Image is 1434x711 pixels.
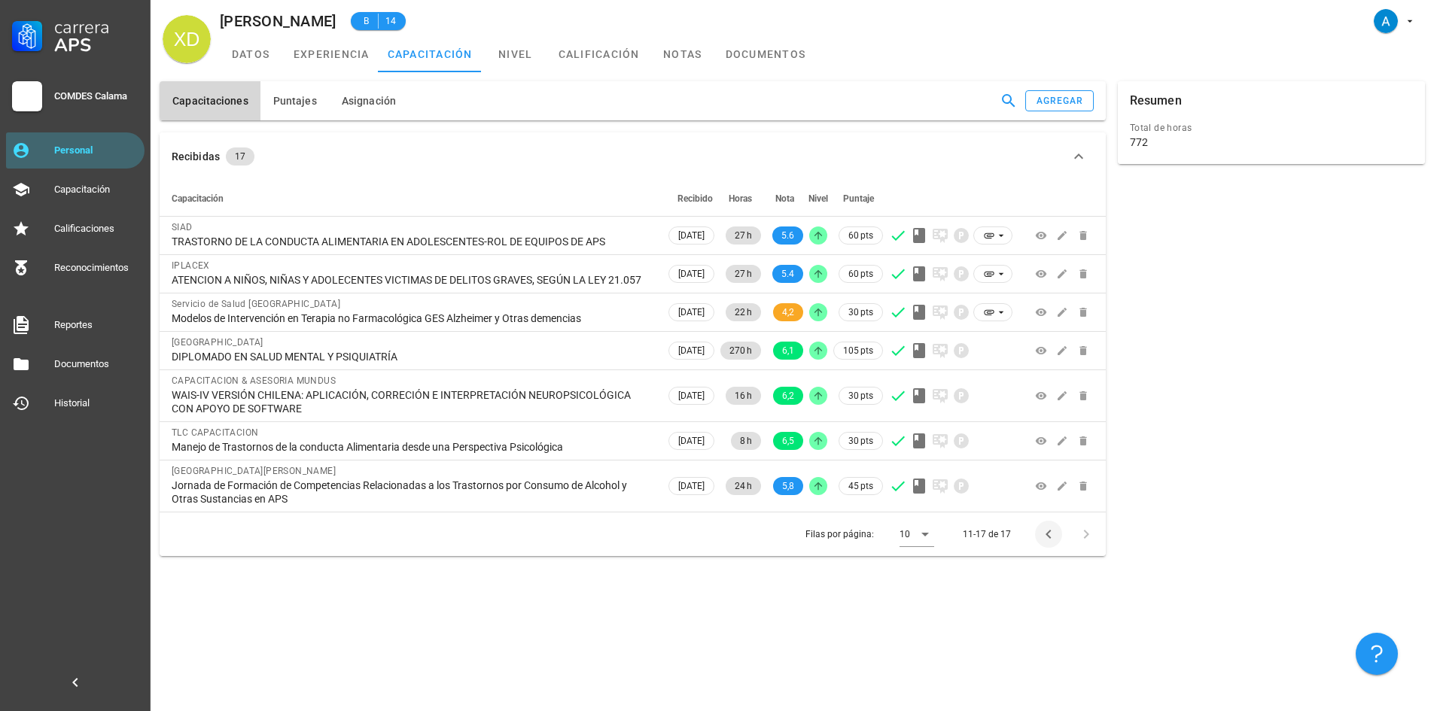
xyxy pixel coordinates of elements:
div: Total de horas [1130,120,1413,135]
span: Capacitación [172,193,224,204]
span: [DATE] [678,304,705,321]
div: [PERSON_NAME] [220,13,336,29]
span: 16 h [735,387,752,405]
div: ATENCION A NIÑOS, NIÑAS Y ADOLECENTES VICTIMAS DE DELITOS GRAVES, SEGÚN LA LEY 21.057 [172,273,653,287]
div: WAIS-IV VERSIÓN CHILENA: APLICACIÓN, CORRECIÓN E INTERPRETACIÓN NEUROPSICOLÓGICA CON APOYO DE SOF... [172,388,653,415]
button: agregar [1025,90,1093,111]
span: Servicio de Salud [GEOGRAPHIC_DATA] [172,299,340,309]
th: Puntaje [830,181,886,217]
a: Reportes [6,307,145,343]
div: Filas por página: [805,512,934,556]
span: Nivel [808,193,828,204]
div: Calificaciones [54,223,139,235]
div: agregar [1036,96,1084,106]
span: Nota [775,193,794,204]
div: Recibidas [172,148,220,165]
span: 105 pts [843,343,873,358]
span: [DATE] [678,342,705,359]
span: CAPACITACION & ASESORIA MUNDUS [172,375,336,386]
div: Carrera [54,18,139,36]
span: TLC CAPACITACION [172,427,258,438]
div: 11-17 de 17 [963,527,1011,541]
span: 22 h [735,303,752,321]
div: Reportes [54,319,139,331]
span: 30 pts [848,388,873,403]
a: Personal [6,132,145,169]
div: Capacitación [54,184,139,196]
span: 6,1 [782,342,794,360]
span: 5.6 [781,226,794,245]
span: Asignación [341,95,396,107]
a: documentos [717,36,815,72]
span: [GEOGRAPHIC_DATA] [172,337,263,348]
a: calificación [550,36,649,72]
a: Calificaciones [6,211,145,247]
span: IPLACEX [172,260,210,271]
div: DIPLOMADO EN SALUD MENTAL Y PSIQUIATRÍA [172,350,653,363]
span: Recibido [677,193,713,204]
span: Puntajes [272,95,317,107]
span: 30 pts [848,305,873,320]
span: 17 [235,147,245,166]
span: 4,2 [782,303,794,321]
a: datos [217,36,285,72]
th: Horas [717,181,764,217]
div: APS [54,36,139,54]
a: Documentos [6,346,145,382]
th: Recibido [665,181,717,217]
span: [DATE] [678,478,705,494]
span: 8 h [740,432,752,450]
span: 5,8 [782,477,794,495]
a: experiencia [285,36,379,72]
span: B [360,14,372,29]
a: notas [649,36,717,72]
span: [DATE] [678,387,705,404]
div: Manejo de Trastornos de la conducta Alimentaria desde una Perspectiva Psicológica [172,440,653,454]
span: Puntaje [843,193,874,204]
th: Nivel [806,181,830,217]
div: Jornada de Formación de Competencias Relacionadas a los Trastornos por Consumo de Alcohol y Otras... [172,479,653,506]
span: 14 [385,14,397,29]
span: [DATE] [678,266,705,282]
span: 6,5 [782,432,794,450]
span: XD [174,15,200,63]
div: avatar [163,15,211,63]
div: 10Filas por página: [900,522,934,546]
span: Capacitaciones [172,95,248,107]
span: [DATE] [678,227,705,244]
div: 10 [900,527,910,541]
button: Página anterior [1035,521,1062,548]
span: 5.4 [781,265,794,283]
span: 27 h [735,265,752,283]
a: capacitación [379,36,482,72]
div: 772 [1130,135,1148,149]
button: Puntajes [260,81,329,120]
span: 60 pts [848,266,873,281]
span: Horas [729,193,752,204]
a: Historial [6,385,145,421]
span: SIAD [172,222,193,232]
span: 6,2 [782,387,794,405]
div: avatar [1374,9,1398,33]
div: Historial [54,397,139,409]
div: Documentos [54,358,139,370]
span: 60 pts [848,228,873,243]
span: 27 h [735,226,752,245]
a: nivel [482,36,550,72]
th: Capacitación [160,181,665,217]
button: Capacitaciones [160,81,260,120]
span: 45 pts [848,479,873,494]
button: Asignación [329,81,408,120]
div: COMDES Calama [54,90,139,102]
span: 270 h [729,342,752,360]
div: Resumen [1130,81,1182,120]
a: Capacitación [6,172,145,208]
div: TRASTORNO DE LA CONDUCTA ALIMENTARIA EN ADOLESCENTES-ROL DE EQUIPOS DE APS [172,235,653,248]
div: Personal [54,144,139,156]
span: 30 pts [848,433,873,448]
th: Nota [764,181,806,217]
span: 24 h [735,477,752,495]
div: Reconocimientos [54,262,139,274]
div: Modelos de Intervención en Terapia no Farmacológica GES Alzheimer y Otras demencias [172,311,653,325]
a: Reconocimientos [6,250,145,286]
